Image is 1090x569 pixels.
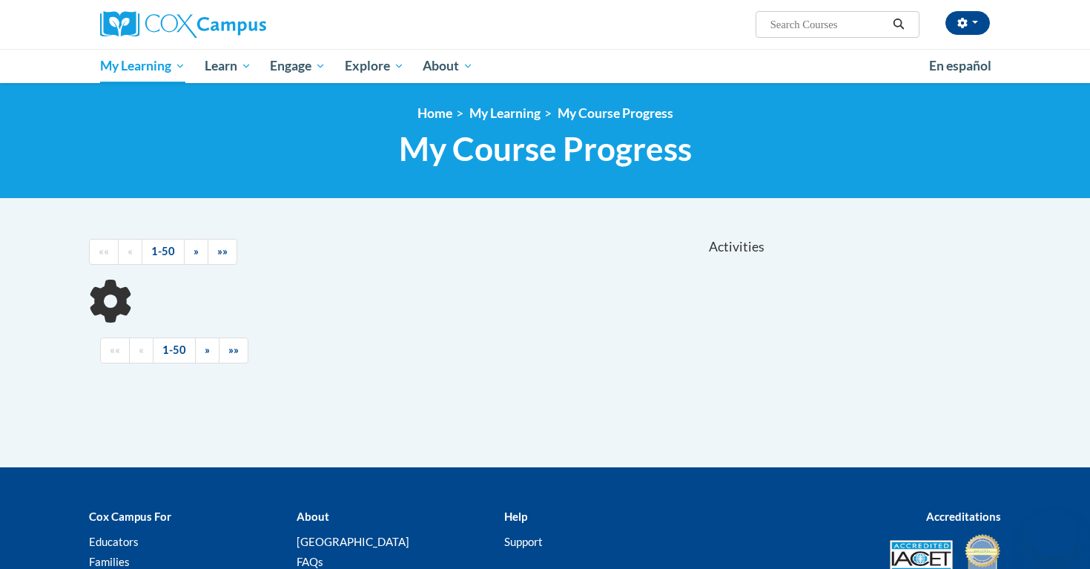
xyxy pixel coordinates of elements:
span: My Learning [100,57,185,75]
b: About [297,510,329,523]
a: End [208,239,237,265]
span: En español [929,58,991,73]
a: Families [89,555,130,568]
a: Learn [195,49,261,83]
a: Begining [89,239,119,265]
button: Search [888,16,910,33]
div: Main menu [78,49,1012,83]
a: Begining [100,338,130,364]
span: Explore [345,57,404,75]
span: About [423,57,473,75]
a: Educators [89,535,139,548]
a: Previous [118,239,142,265]
span: «« [110,343,120,356]
a: Previous [129,338,153,364]
a: My Learning [90,49,195,83]
iframe: Button to launch messaging window [1031,510,1078,557]
input: Search Courses [769,16,888,33]
span: »» [217,245,228,257]
a: Next [184,239,208,265]
a: My Course Progress [558,105,673,121]
b: Accreditations [926,510,1001,523]
a: Cox Campus [100,11,382,38]
img: Cox Campus [100,11,266,38]
button: Account Settings [945,11,990,35]
a: En español [919,50,1001,82]
span: « [128,245,133,257]
span: » [205,343,210,356]
span: Learn [205,57,251,75]
span: « [139,343,144,356]
span: Engage [270,57,326,75]
span: Activities [709,239,764,255]
a: End [219,338,248,364]
span: »» [228,343,239,356]
a: [GEOGRAPHIC_DATA] [297,535,409,548]
b: Help [504,510,527,523]
a: Explore [335,49,414,83]
a: Support [504,535,543,548]
a: Engage [260,49,335,83]
a: FAQs [297,555,323,568]
span: «« [99,245,109,257]
a: 1-50 [153,338,196,364]
b: Cox Campus For [89,510,171,523]
span: » [194,245,199,257]
a: My Learning [469,105,541,121]
a: Next [195,338,219,364]
a: 1-50 [142,239,185,265]
a: About [414,49,483,83]
a: Home [417,105,452,121]
span: My Course Progress [399,129,692,168]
